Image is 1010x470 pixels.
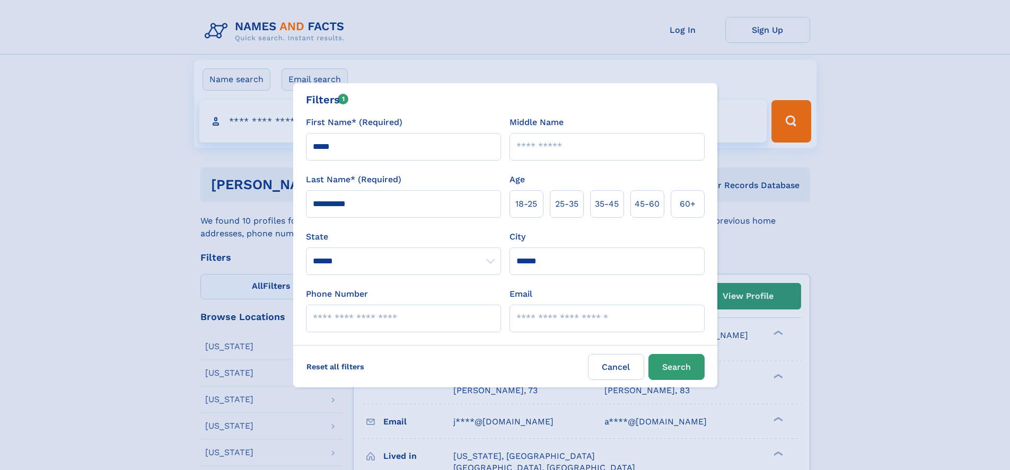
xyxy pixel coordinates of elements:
[306,92,349,108] div: Filters
[300,354,371,379] label: Reset all filters
[306,288,368,300] label: Phone Number
[635,198,660,210] span: 45‑60
[510,288,532,300] label: Email
[595,198,619,210] span: 35‑45
[306,230,501,243] label: State
[515,198,537,210] span: 18‑25
[306,116,402,129] label: First Name* (Required)
[306,173,401,186] label: Last Name* (Required)
[555,198,578,210] span: 25‑35
[588,354,644,380] label: Cancel
[680,198,696,210] span: 60+
[510,116,564,129] label: Middle Name
[510,230,525,243] label: City
[510,173,525,186] label: Age
[648,354,705,380] button: Search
